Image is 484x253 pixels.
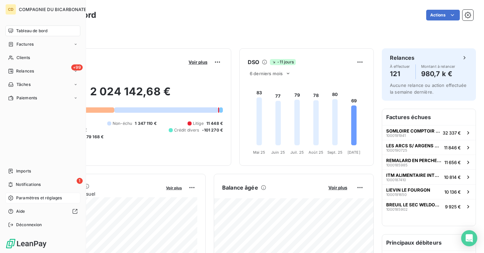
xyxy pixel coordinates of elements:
span: -11 jours [270,59,295,65]
span: COMPAGNIE DU BICARBONATE [19,7,87,12]
span: 1000191650 [386,193,407,197]
span: Voir plus [189,59,207,65]
h6: Balance âgée [222,184,258,192]
span: 11 656 € [444,160,461,165]
span: 1000185985 [386,163,408,167]
button: Voir plus [326,185,349,191]
span: Déconnexion [16,222,42,228]
span: Chiffre d'affaires mensuel [38,190,161,197]
span: Paiements [16,95,37,101]
div: Open Intercom Messenger [461,230,477,246]
span: 1000187410 [386,178,406,182]
span: SOMLOIRE COMPTOIR DES LYS [386,128,440,134]
span: 11 846 € [444,145,461,150]
span: +99 [71,64,83,70]
span: LIEVIN LE FOURGON [386,187,430,193]
span: Factures [16,41,34,47]
button: ITM ALIMENTAIRE INTERNATIONAL100018741010 814 € [382,169,476,184]
button: REMALARD EN PERCHE BFC USINE100018598511 656 € [382,155,476,169]
span: -79 168 € [84,134,104,140]
span: 1000191941 [386,134,406,138]
button: BREUIL LE SEC WELDOM ENTREPOT-3010001859029 925 € [382,199,476,214]
h6: Factures échues [382,109,476,125]
span: Notifications [16,182,41,188]
span: Aide [16,208,25,214]
h6: Relances [390,54,414,62]
span: Tableau de bord [16,28,47,34]
div: CD [5,4,16,15]
span: 1 347 110 € [135,120,157,127]
span: 10 814 € [444,174,461,180]
tspan: Mai 25 [253,150,266,155]
span: Imports [16,168,31,174]
span: Montant à relancer [421,64,455,68]
tspan: Sept. 25 [327,150,342,155]
span: 11 448 € [206,120,223,127]
span: Aucune relance ou action effectuée la semaine dernière. [390,83,467,95]
h6: Principaux débiteurs [382,235,476,251]
span: LES ARCS S/ ARGENS CARREFOUR - 202 [386,143,441,148]
span: Voir plus [166,186,182,190]
span: 9 925 € [445,204,461,209]
span: -101 270 € [202,127,223,133]
span: Paramètres et réglages [16,195,62,201]
button: Voir plus [187,59,209,65]
tspan: Août 25 [309,150,323,155]
h6: DSO [248,58,259,66]
span: 1000185902 [386,207,408,211]
a: Aide [5,206,80,217]
tspan: Juil. 25 [290,150,304,155]
button: LES ARCS S/ ARGENS CARREFOUR - 202100019072511 846 € [382,140,476,155]
span: Voir plus [328,185,347,190]
span: 32 337 € [443,130,461,136]
span: Clients [16,55,30,61]
h2: 2 024 142,68 € [38,85,223,105]
span: ITM ALIMENTAIRE INTERNATIONAL [386,172,441,178]
span: Litige [193,120,204,127]
img: Logo LeanPay [5,238,47,249]
button: SOMLOIRE COMPTOIR DES LYS100019194132 337 € [382,125,476,140]
button: Actions [426,10,460,20]
tspan: [DATE] [348,150,360,155]
button: Voir plus [164,185,184,191]
span: 10 136 € [444,189,461,195]
span: Tâches [16,82,31,88]
h4: 980,7 k € [421,68,455,79]
span: Crédit divers [174,127,199,133]
span: BREUIL LE SEC WELDOM ENTREPOT-30 [386,202,442,207]
span: REMALARD EN PERCHE BFC USINE [386,158,442,163]
span: Non-échu [113,120,132,127]
span: 1000190725 [386,148,407,152]
tspan: Juin 25 [271,150,285,155]
button: LIEVIN LE FOURGON100019165010 136 € [382,184,476,199]
span: 6 derniers mois [250,71,283,76]
span: Relances [16,68,34,74]
span: 1 [77,178,83,184]
h4: 121 [390,68,410,79]
span: À effectuer [390,64,410,68]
